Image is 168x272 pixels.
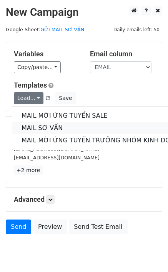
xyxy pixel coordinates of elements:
h2: New Campaign [6,6,162,19]
a: GỬI MAIL SƠ VẤN [40,27,84,32]
a: Send [6,220,31,234]
button: Save [55,92,75,104]
span: Daily emails left: 50 [111,25,162,34]
h5: Email column [90,50,155,58]
h5: Advanced [14,195,154,204]
a: Load... [14,92,43,104]
small: [EMAIL_ADDRESS][DOMAIN_NAME] [14,155,100,160]
a: Send Test Email [69,220,127,234]
a: Copy/paste... [14,61,61,73]
a: Daily emails left: 50 [111,27,162,32]
a: Preview [33,220,67,234]
a: +2 more [14,166,43,175]
a: Templates [14,81,47,89]
small: Google Sheet: [6,27,84,32]
h5: Variables [14,50,78,58]
iframe: Chat Widget [130,235,168,272]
